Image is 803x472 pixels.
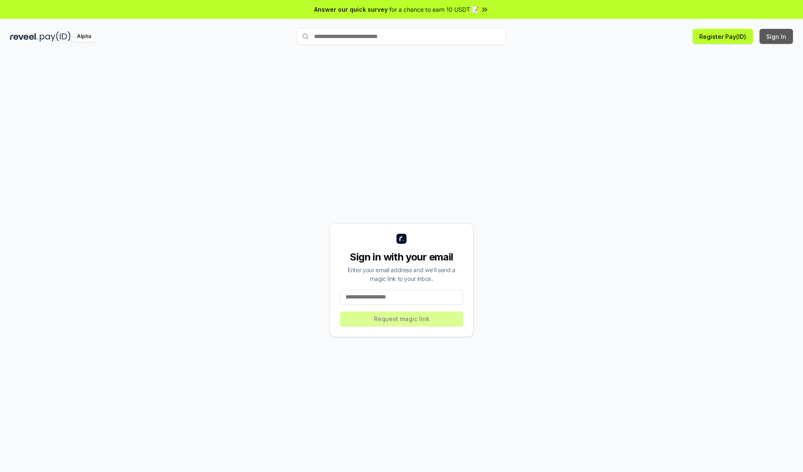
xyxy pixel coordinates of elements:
[340,265,463,283] div: Enter your email address and we’ll send a magic link to your inbox.
[389,5,479,14] span: for a chance to earn 10 USDT 📝
[693,29,753,44] button: Register Pay(ID)
[396,234,407,244] img: logo_small
[760,29,793,44] button: Sign In
[72,31,96,42] div: Alpha
[40,31,71,42] img: pay_id
[10,31,38,42] img: reveel_dark
[314,5,388,14] span: Answer our quick survey
[340,250,463,264] div: Sign in with your email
